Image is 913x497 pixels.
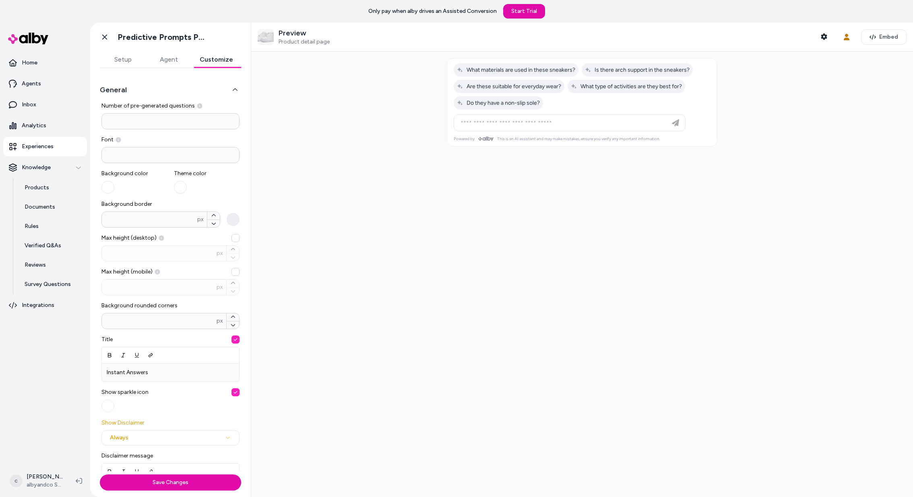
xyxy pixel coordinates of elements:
[102,215,197,224] input: Background borderpx
[3,95,87,114] a: Inbox
[217,283,223,291] span: px
[279,38,330,46] span: Product detail page
[130,464,144,479] button: Underline (Ctrl+I)
[3,116,87,135] a: Analytics
[103,464,116,479] button: Bold (Ctrl+B)
[101,200,240,208] span: Background border
[8,33,48,44] img: alby Logo
[101,170,167,178] span: Background color
[144,464,157,479] button: Link
[107,369,234,377] p: Instant Answers
[17,217,87,236] a: Rules
[22,301,54,309] p: Integrations
[279,29,330,38] p: Preview
[10,474,23,487] span: c
[103,348,116,362] button: Bold (Ctrl+B)
[17,255,87,275] a: Reviews
[3,74,87,93] a: Agents
[227,280,239,287] button: Max height (mobile) px
[118,32,208,42] h1: Predictive Prompts PDP
[116,464,130,479] button: Italic (Ctrl+U)
[192,52,241,68] button: Customize
[861,29,907,45] button: Embed
[227,213,240,226] button: Background borderpx
[227,253,239,261] button: Max height (desktop) px
[25,261,46,269] p: Reviews
[101,102,240,110] span: Number of pre-generated questions
[101,268,240,276] span: Max height (mobile)
[231,268,240,276] button: Max height (mobile) px
[879,33,898,41] span: Embed
[101,335,240,344] span: Title
[3,158,87,177] button: Knowledge
[17,178,87,197] a: Products
[25,203,55,211] p: Documents
[116,348,130,362] button: Italic (Ctrl+U)
[227,313,239,321] button: Background rounded cornerspx
[22,80,41,88] p: Agents
[207,212,220,220] button: Background borderpx
[101,234,240,242] span: Max height (desktop)
[25,184,49,192] p: Products
[100,84,241,95] button: General
[368,7,497,15] p: Only pay when alby drives an Assisted Conversion
[174,170,240,178] span: Theme color
[102,283,217,291] input: Max height (mobile) px
[3,137,87,156] a: Experiences
[130,348,144,362] button: Underline (Ctrl+I)
[27,473,63,481] p: [PERSON_NAME]
[503,4,545,19] a: Start Trial
[197,215,204,224] span: px
[22,59,37,67] p: Home
[100,474,241,491] button: Save Changes
[17,197,87,217] a: Documents
[17,236,87,255] a: Verified Q&As
[231,234,240,242] button: Max height (desktop) px
[146,52,192,68] button: Agent
[3,296,87,315] a: Integrations
[217,249,223,257] span: px
[25,222,39,230] p: Rules
[227,321,239,329] button: Background rounded cornerspx
[101,113,240,129] input: Number of pre-generated questions
[100,52,146,68] button: Setup
[17,275,87,294] a: Survey Questions
[227,287,239,295] button: Max height (mobile) px
[101,430,240,445] button: Show Disclaimer
[3,53,87,72] a: Home
[22,122,46,130] p: Analytics
[101,302,240,310] span: Background rounded corners
[25,280,71,288] p: Survey Questions
[25,242,61,250] p: Verified Q&As
[27,481,63,489] span: albyandco SolCon
[5,468,69,494] button: c[PERSON_NAME]albyandco SolCon
[217,317,223,325] span: px
[101,136,240,144] label: Font
[144,348,157,362] button: Link
[22,143,54,151] p: Experiences
[258,29,274,45] img: Air Force 1 - Default Title
[22,101,36,109] p: Inbox
[102,317,217,325] input: Background rounded cornerspx
[101,388,240,396] span: Show sparkle icon
[22,164,51,172] p: Knowledge
[227,246,239,253] button: Max height (desktop) px
[207,220,220,228] button: Background borderpx
[102,249,217,257] input: Max height (desktop) px
[101,419,240,445] label: Show Disclaimer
